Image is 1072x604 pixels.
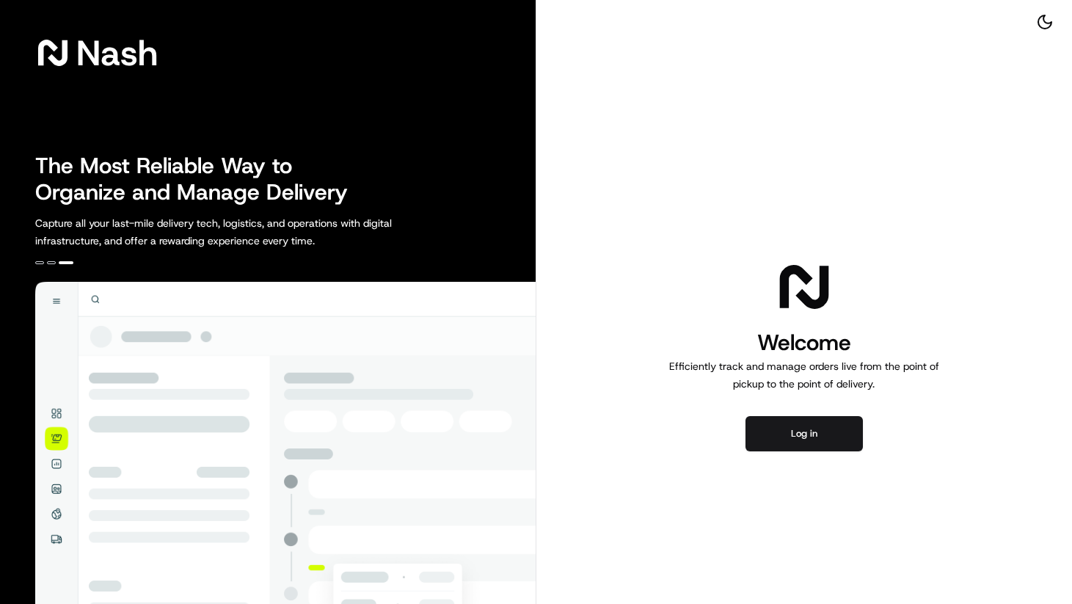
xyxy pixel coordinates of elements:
[663,328,945,357] h1: Welcome
[663,357,945,393] p: Efficiently track and manage orders live from the point of pickup to the point of delivery.
[35,214,458,250] p: Capture all your last-mile delivery tech, logistics, and operations with digital infrastructure, ...
[745,416,863,451] button: Log in
[76,38,158,68] span: Nash
[35,153,364,205] h2: The Most Reliable Way to Organize and Manage Delivery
